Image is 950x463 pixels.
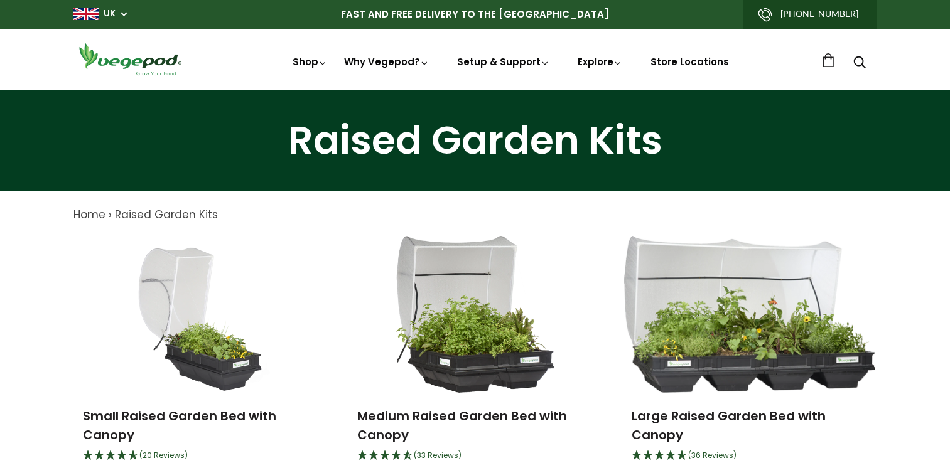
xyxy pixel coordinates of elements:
[83,407,276,444] a: Small Raised Garden Bed with Canopy
[16,121,934,160] h1: Raised Garden Kits
[139,450,188,460] span: (20 Reviews)
[126,236,275,393] img: Small Raised Garden Bed with Canopy
[293,55,328,68] a: Shop
[632,407,826,444] a: Large Raised Garden Bed with Canopy
[73,207,877,223] nav: breadcrumbs
[624,236,875,393] img: Large Raised Garden Bed with Canopy
[104,8,116,20] a: UK
[650,55,729,68] a: Store Locations
[109,207,112,222] span: ›
[457,55,550,68] a: Setup & Support
[578,55,623,68] a: Explore
[396,236,555,393] img: Medium Raised Garden Bed with Canopy
[115,207,218,222] a: Raised Garden Kits
[344,55,429,68] a: Why Vegepod?
[357,407,567,444] a: Medium Raised Garden Bed with Canopy
[853,57,866,70] a: Search
[73,207,105,222] a: Home
[73,8,99,20] img: gb_large.png
[688,450,737,460] span: (36 Reviews)
[414,450,462,460] span: (33 Reviews)
[73,41,186,77] img: Vegepod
